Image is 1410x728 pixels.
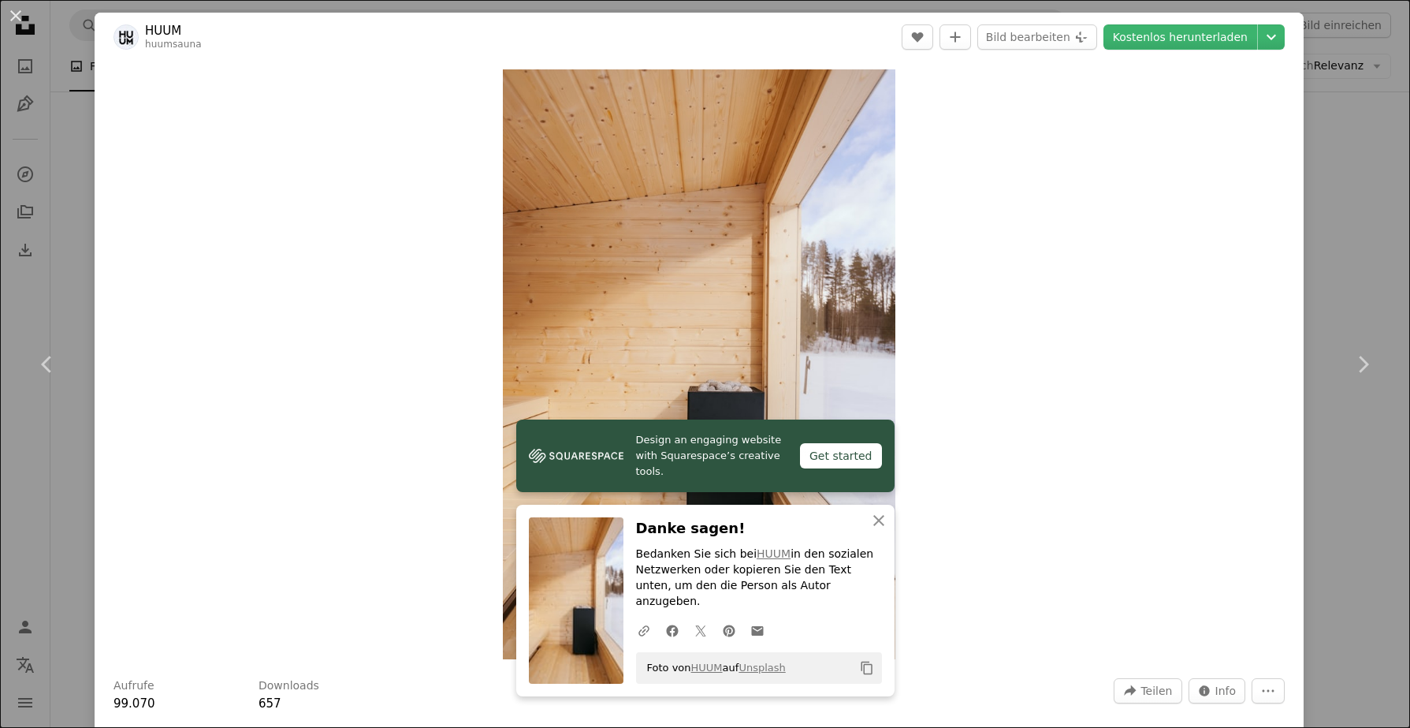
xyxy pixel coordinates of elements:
[636,547,882,610] p: Bedanken Sie sich bei in den sozialen Netzwerken oder kopieren Sie den Text unten, um den die Per...
[636,517,882,540] h3: Danke sagen!
[715,614,743,646] a: Auf Pinterest teilen
[1189,678,1246,704] button: Statistiken zu diesem Bild
[691,662,723,674] a: HUUM
[145,23,202,39] a: HUUM
[639,655,786,681] span: Foto von auf
[1140,679,1172,703] span: Teilen
[902,24,933,50] button: Gefällt mir
[686,614,715,646] a: Auf Twitter teilen
[939,24,971,50] button: Zu Kollektion hinzufügen
[259,678,319,694] h3: Downloads
[757,547,791,560] a: HUUM
[743,614,772,646] a: Via E-Mail teilen teilen
[658,614,686,646] a: Auf Facebook teilen
[1258,24,1285,50] button: Downloadgröße auswählen
[738,662,785,674] a: Unsplash
[259,696,281,711] span: 657
[516,420,895,492] a: Design an engaging website with Squarespace’s creative tools.Get started
[1315,289,1410,440] a: Weiter
[636,432,787,480] span: Design an engaging website with Squarespace’s creative tools.
[529,444,623,468] img: file-1606177908946-d1eed1cbe4f5image
[113,24,139,50] img: Zum Profil von HUUM
[113,678,154,694] h3: Aufrufe
[1252,678,1285,704] button: Weitere Aktionen
[854,655,880,681] button: In die Zwischenablage kopieren
[977,24,1097,50] button: Bild bearbeiten
[113,696,155,711] span: 99.070
[800,443,882,469] div: Get started
[145,39,202,50] a: huumsauna
[1114,678,1181,704] button: Dieses Bild teilen
[1103,24,1257,50] a: Kostenlos herunterladen
[1215,679,1237,703] span: Info
[503,69,896,659] img: eine Holzhütte mit schwarzer Tür
[503,69,896,659] button: Dieses Bild heranzoomen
